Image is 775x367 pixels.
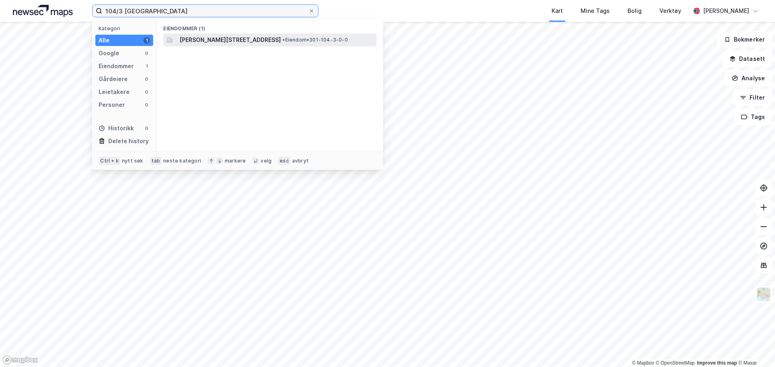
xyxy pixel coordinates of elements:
[108,136,149,146] div: Delete history
[261,158,272,164] div: velg
[102,5,308,17] input: Søk på adresse, matrikkel, gårdeiere, leietakere eller personer
[659,6,681,16] div: Verktøy
[99,61,134,71] div: Eiendommer
[99,123,134,133] div: Historikk
[581,6,610,16] div: Mine Tags
[725,70,772,86] button: Analyse
[143,76,150,82] div: 0
[13,5,73,17] img: logo.a4113a55bc3d86da70a041830d287a7e.svg
[143,37,150,44] div: 1
[157,19,383,33] div: Eiendommer (1)
[99,74,128,84] div: Gårdeiere
[703,6,749,16] div: [PERSON_NAME]
[99,87,130,97] div: Leietakere
[552,6,563,16] div: Kart
[278,157,291,165] div: esc
[143,89,150,95] div: 0
[697,360,737,366] a: Improve this map
[150,157,162,165] div: tab
[2,355,38,365] a: Mapbox homepage
[656,360,695,366] a: OpenStreetMap
[717,31,772,48] button: Bokmerker
[143,50,150,56] div: 0
[143,102,150,108] div: 0
[734,109,772,125] button: Tags
[735,328,775,367] iframe: Chat Widget
[735,328,775,367] div: Kontrollprogram for chat
[99,48,119,58] div: Google
[179,35,281,45] span: [PERSON_NAME][STREET_ADDRESS]
[99,35,110,45] div: Alle
[143,63,150,69] div: 1
[225,158,246,164] div: markere
[722,51,772,67] button: Datasett
[628,6,642,16] div: Bolig
[163,158,201,164] div: neste kategori
[99,100,125,110] div: Personer
[292,158,309,164] div: avbryt
[282,37,347,43] span: Eiendom • 301-104-3-0-0
[756,287,771,302] img: Z
[99,25,153,31] div: Kategori
[632,360,654,366] a: Mapbox
[99,157,120,165] div: Ctrl + k
[282,37,285,43] span: •
[122,158,143,164] div: nytt søk
[143,125,150,131] div: 0
[733,90,772,106] button: Filter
